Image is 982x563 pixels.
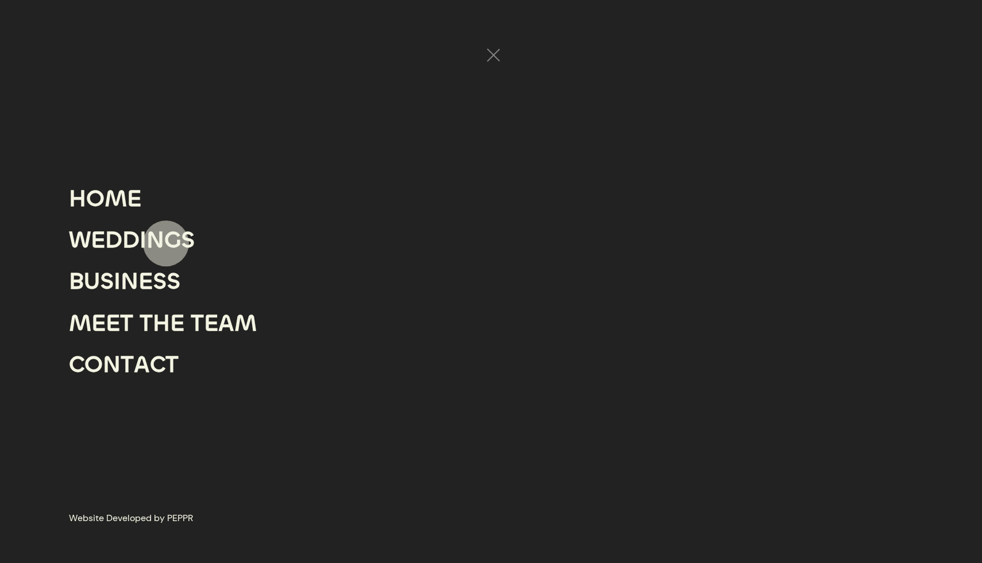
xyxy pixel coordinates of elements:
[69,261,180,302] a: BUSINESS
[103,344,121,385] div: N
[122,219,140,261] div: D
[120,302,133,344] div: T
[69,510,193,526] a: Website Developed by PEPPR
[134,344,150,385] div: A
[69,302,257,344] a: MEET THE TEAM
[204,302,218,344] div: E
[138,261,153,302] div: E
[69,219,195,261] a: WEDDINGS
[105,178,127,219] div: M
[84,344,103,385] div: O
[69,302,91,344] div: M
[86,178,105,219] div: O
[69,219,91,261] div: W
[91,219,105,261] div: E
[69,261,84,302] div: B
[150,344,165,385] div: C
[181,219,195,261] div: S
[91,302,106,344] div: E
[153,261,167,302] div: S
[170,302,184,344] div: E
[121,261,138,302] div: N
[140,219,146,261] div: I
[234,302,257,344] div: M
[114,261,121,302] div: I
[105,219,122,261] div: D
[127,178,141,219] div: E
[164,219,181,261] div: G
[106,302,120,344] div: E
[146,219,164,261] div: N
[140,302,153,344] div: T
[69,178,86,219] div: H
[165,344,179,385] div: T
[84,261,100,302] div: U
[191,302,204,344] div: T
[153,302,170,344] div: H
[167,261,180,302] div: S
[69,178,141,219] a: HOME
[218,302,234,344] div: A
[121,344,134,385] div: T
[100,261,114,302] div: S
[69,344,179,385] a: CONTACT
[69,344,84,385] div: C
